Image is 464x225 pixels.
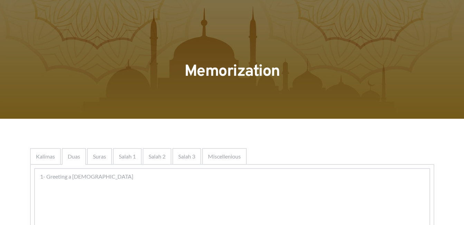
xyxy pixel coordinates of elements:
[93,152,106,161] span: Suras
[208,152,241,161] span: Miscellenious
[119,152,136,161] span: Salah 1
[36,152,55,161] span: Kalimas
[178,152,195,161] span: Salah 3
[68,152,80,161] span: Duas
[184,62,280,82] span: Memorization
[40,172,133,181] span: 1- Greeting a [DEMOGRAPHIC_DATA]
[149,152,165,161] span: Salah 2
